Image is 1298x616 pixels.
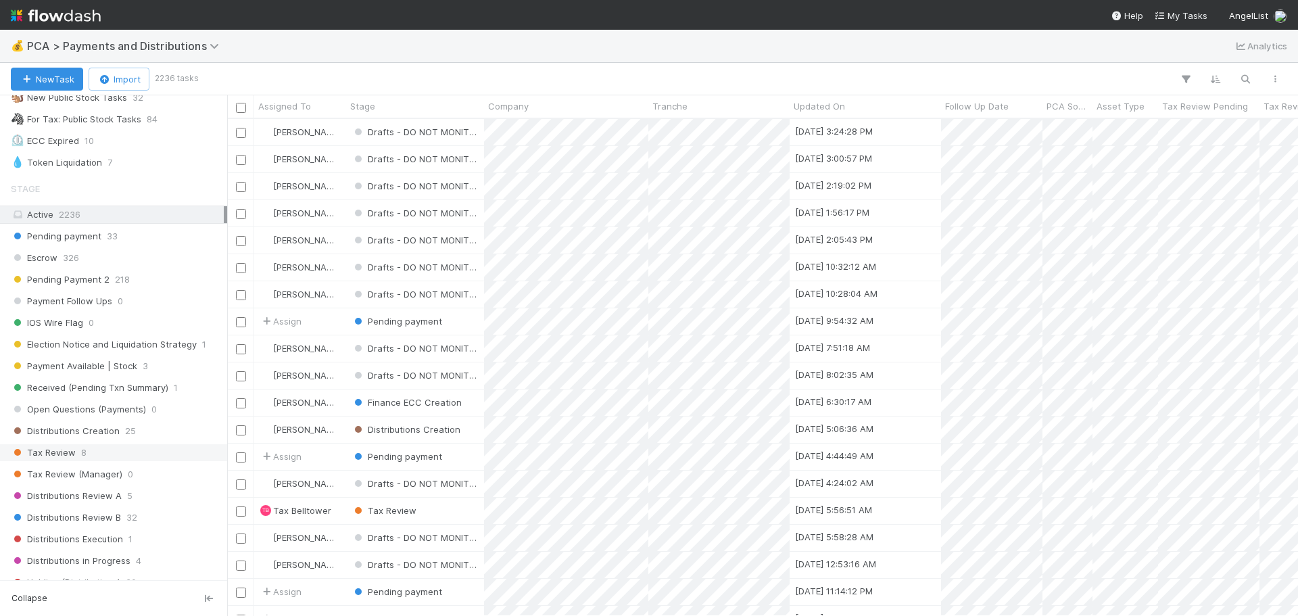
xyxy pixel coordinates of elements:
a: My Tasks [1154,9,1207,22]
div: ECC Expired [11,133,79,149]
input: Toggle All Rows Selected [236,103,246,113]
div: TBTax Belltower [260,504,331,517]
span: [PERSON_NAME] [273,126,341,137]
span: Assign [260,585,302,598]
div: [DATE] 9:54:32 AM [795,314,873,327]
div: Drafts - DO NOT MONITOR [352,477,477,490]
div: [PERSON_NAME] [260,287,339,301]
span: Drafts - DO NOT MONITOR [352,153,481,164]
div: Pending payment [352,450,442,463]
div: [DATE] 2:05:43 PM [795,233,873,246]
span: [PERSON_NAME] [273,424,341,435]
span: Tax Review Pending [1162,99,1248,113]
span: Drafts - DO NOT MONITOR [352,235,481,245]
span: Pending payment [352,586,442,597]
span: [PERSON_NAME] [273,289,341,300]
input: Toggle Row Selected [236,155,246,165]
small: 2236 tasks [155,72,199,85]
span: [PERSON_NAME] [273,343,341,354]
div: Drafts - DO NOT MONITOR [352,179,477,193]
div: [PERSON_NAME] [260,396,339,409]
img: avatar_c6c9a18c-a1dc-4048-8eac-219674057138.png [260,208,271,218]
span: 1 [128,531,133,548]
span: Payment Available | Stock [11,358,137,375]
input: Toggle Row Selected [236,209,246,219]
div: [DATE] 8:02:35 AM [795,368,873,381]
div: Drafts - DO NOT MONITOR [352,260,477,274]
div: Drafts - DO NOT MONITOR [352,558,477,571]
span: 8 [81,444,87,461]
img: avatar_c6c9a18c-a1dc-4048-8eac-219674057138.png [260,181,271,191]
img: avatar_c6c9a18c-a1dc-4048-8eac-219674057138.png [260,370,271,381]
span: Pending Payment 2 [11,271,110,288]
span: Tranche [652,99,688,113]
span: Holding (Distributions) [11,574,120,591]
span: Distributions in Progress [11,552,130,569]
span: TB [262,508,269,514]
span: [PERSON_NAME] [273,235,341,245]
div: [PERSON_NAME] [260,233,339,247]
span: 5 [127,488,133,504]
div: Tax Belltower [260,505,271,516]
input: Toggle Row Selected [236,128,246,138]
span: 0 [89,314,94,331]
button: Import [89,68,149,91]
div: [PERSON_NAME] [260,531,339,544]
span: Assign [260,314,302,328]
input: Toggle Row Selected [236,506,246,517]
span: IOS Wire Flag [11,314,83,331]
span: Drafts - DO NOT MONITOR [352,478,481,489]
span: 2236 [59,209,80,220]
span: [PERSON_NAME] [273,262,341,273]
span: 60 [126,574,137,591]
input: Toggle Row Selected [236,317,246,327]
span: Distributions Review A [11,488,122,504]
div: [PERSON_NAME] [260,477,339,490]
span: 💰 [11,40,24,51]
span: [PERSON_NAME] [273,181,341,191]
span: Distributions Review B [11,509,121,526]
span: Drafts - DO NOT MONITOR [352,343,481,354]
div: Help [1111,9,1143,22]
span: 10 [85,133,94,149]
span: 32 [133,89,143,106]
span: Drafts - DO NOT MONITOR [352,181,481,191]
input: Toggle Row Selected [236,425,246,435]
div: [DATE] 7:51:18 AM [795,341,870,354]
span: Tax Review [352,505,416,516]
span: 1 [174,379,178,396]
div: Drafts - DO NOT MONITOR [352,152,477,166]
div: [DATE] 3:00:57 PM [795,151,872,165]
div: Drafts - DO NOT MONITOR [352,369,477,382]
span: 0 [118,293,123,310]
img: avatar_a2d05fec-0a57-4266-8476-74cda3464b0e.png [260,397,271,408]
input: Toggle Row Selected [236,344,246,354]
span: 🐿️ [11,91,24,103]
img: avatar_c6c9a18c-a1dc-4048-8eac-219674057138.png [260,532,271,543]
div: [DATE] 12:53:16 AM [795,557,876,571]
img: avatar_c6c9a18c-a1dc-4048-8eac-219674057138.png [260,343,271,354]
input: Toggle Row Selected [236,561,246,571]
span: [PERSON_NAME] [273,370,341,381]
img: avatar_c6c9a18c-a1dc-4048-8eac-219674057138.png [260,289,271,300]
div: [PERSON_NAME] [260,423,339,436]
div: [DATE] 6:30:17 AM [795,395,871,408]
span: Tax Belltower [273,505,331,516]
span: Drafts - DO NOT MONITOR [352,126,481,137]
div: Drafts - DO NOT MONITOR [352,125,477,139]
img: avatar_c6c9a18c-a1dc-4048-8eac-219674057138.png [260,153,271,164]
div: [PERSON_NAME] [260,341,339,355]
div: Tax Review [352,504,416,517]
span: Pending payment [11,228,101,245]
span: Drafts - DO NOT MONITOR [352,532,481,543]
span: Collapse [11,592,47,605]
a: Analytics [1234,38,1287,54]
span: Updated On [794,99,845,113]
span: 3 [143,358,148,375]
img: avatar_c8e523dd-415a-4cf0-87a3-4b787501e7b6.png [1274,9,1287,23]
img: logo-inverted-e16ddd16eac7371096b0.svg [11,4,101,27]
div: Drafts - DO NOT MONITOR [352,341,477,355]
span: 0 [151,401,157,418]
span: Stage [11,175,40,202]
